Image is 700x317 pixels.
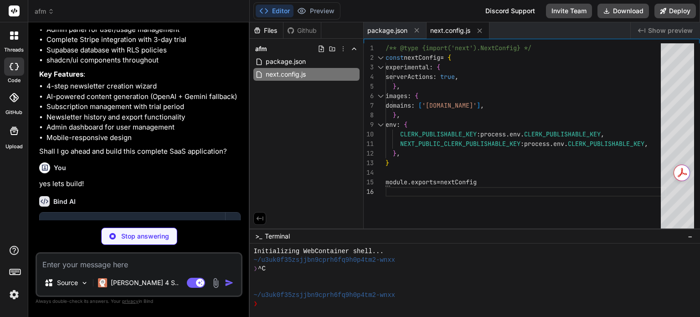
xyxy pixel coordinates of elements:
[386,44,531,52] span: /** @type {import('next').NextConfig} */
[364,43,374,53] div: 1
[211,278,221,288] img: attachment
[375,62,386,72] div: Click to collapse the range.
[6,287,22,302] img: settings
[440,53,444,62] span: =
[46,81,241,92] li: 4-step newsletter creation wizard
[407,178,411,186] span: .
[265,56,307,67] span: package.json
[364,149,374,158] div: 12
[39,146,241,157] p: Shall I go ahead and build this complete SaaS application?
[46,122,241,133] li: Admin dashboard for user management
[393,82,396,90] span: }
[265,69,307,80] span: next.config.js
[430,26,470,35] span: next.config.js
[477,130,480,138] span: :
[688,232,693,241] span: −
[477,101,480,109] span: ]
[258,265,266,273] span: ^C
[524,130,601,138] span: CLERK_PUBLISHABLE_KEY
[429,63,433,71] span: :
[375,120,386,130] div: Click to collapse the range.
[386,63,429,71] span: experimental
[654,4,696,18] button: Deploy
[367,26,407,35] span: package.json
[564,140,568,148] span: .
[418,101,422,109] span: [
[364,101,374,110] div: 7
[550,140,553,148] span: .
[46,35,241,45] li: Complete Stripe integration with 3-day trial
[46,55,241,66] li: shadcn/ui components throughout
[253,300,258,308] span: ❯
[448,53,451,62] span: {
[364,82,374,91] div: 5
[364,72,374,82] div: 4
[568,140,644,148] span: CLERK_PUBLISHABLE_KEY
[433,73,437,81] span: :
[411,178,437,186] span: exports
[520,140,524,148] span: :
[46,112,241,123] li: Newsletter history and export functionality
[283,26,321,35] div: Github
[422,101,477,109] span: '[DOMAIN_NAME]'
[36,297,242,306] p: Always double-check its answers. Your in Bind
[57,278,78,287] p: Source
[506,130,510,138] span: .
[546,4,592,18] button: Invite Team
[364,120,374,130] div: 9
[5,143,23,151] label: Upload
[407,92,411,100] span: :
[386,53,404,62] span: const
[455,73,458,81] span: ,
[250,26,283,35] div: Files
[553,140,564,148] span: env
[520,130,524,138] span: .
[46,45,241,56] li: Supabase database with RLS policies
[686,229,695,244] button: −
[121,232,169,241] p: Stop answering
[396,111,400,119] span: ,
[364,62,374,72] div: 3
[253,265,258,273] span: ❯
[386,178,407,186] span: module
[440,73,455,81] span: true
[393,111,396,119] span: }
[386,120,396,129] span: env
[375,53,386,62] div: Click to collapse the range.
[396,82,400,90] span: ,
[597,4,649,18] button: Download
[81,279,88,287] img: Pick Models
[225,278,234,287] img: icon
[393,149,396,157] span: }
[364,158,374,168] div: 13
[265,232,290,241] span: Terminal
[386,101,411,109] span: domains
[404,120,407,129] span: {
[396,120,400,129] span: :
[386,159,389,167] span: }
[54,163,66,172] h6: You
[480,4,540,18] div: Discord Support
[253,256,395,265] span: ~/u3uk0f35zsjjbn9cprh6fq9h0p4tm2-wnxx
[53,197,76,206] h6: Bind AI
[437,178,440,186] span: =
[255,44,267,53] span: afm
[364,91,374,101] div: 6
[253,247,383,256] span: Initializing WebContainer shell...
[35,7,54,16] span: afm
[386,92,407,100] span: images
[8,77,21,84] label: code
[648,26,693,35] span: Show preview
[364,139,374,149] div: 11
[253,291,395,300] span: ~/u3uk0f35zsjjbn9cprh6fq9h0p4tm2-wnxx
[364,130,374,139] div: 10
[4,46,24,54] label: threads
[400,140,520,148] span: NEXT_PUBLIC_CLERK_PUBLISHABLE_KEY
[375,91,386,101] div: Click to collapse the range.
[49,219,216,228] div: AiFeedMagic MVP
[644,140,648,148] span: ,
[396,149,400,157] span: ,
[111,278,179,287] p: [PERSON_NAME] 4 S..
[46,92,241,102] li: AI-powered content generation (OpenAI + Gemini fallback)
[364,110,374,120] div: 8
